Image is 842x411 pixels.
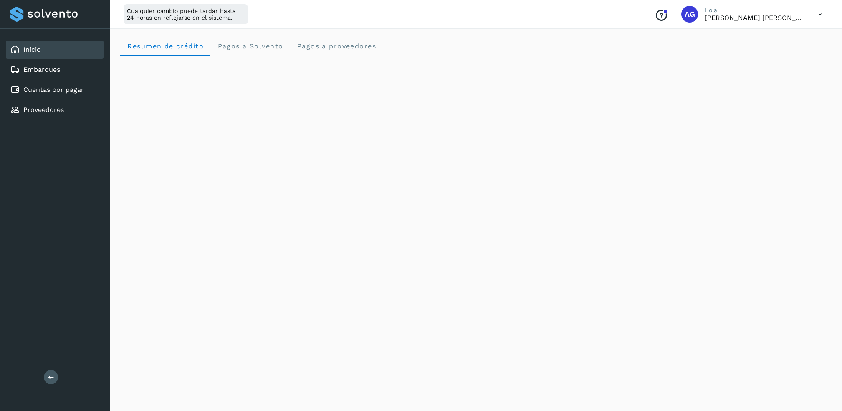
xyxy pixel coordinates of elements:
[6,81,104,99] div: Cuentas por pagar
[127,42,204,50] span: Resumen de crédito
[23,86,84,94] a: Cuentas por pagar
[23,46,41,53] a: Inicio
[6,41,104,59] div: Inicio
[217,42,283,50] span: Pagos a Solvento
[6,61,104,79] div: Embarques
[23,106,64,114] a: Proveedores
[23,66,60,74] a: Embarques
[124,4,248,24] div: Cualquier cambio puede tardar hasta 24 horas en reflejarse en el sistema.
[705,7,805,14] p: Hola,
[705,14,805,22] p: Abigail Gonzalez Leon
[6,101,104,119] div: Proveedores
[296,42,376,50] span: Pagos a proveedores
